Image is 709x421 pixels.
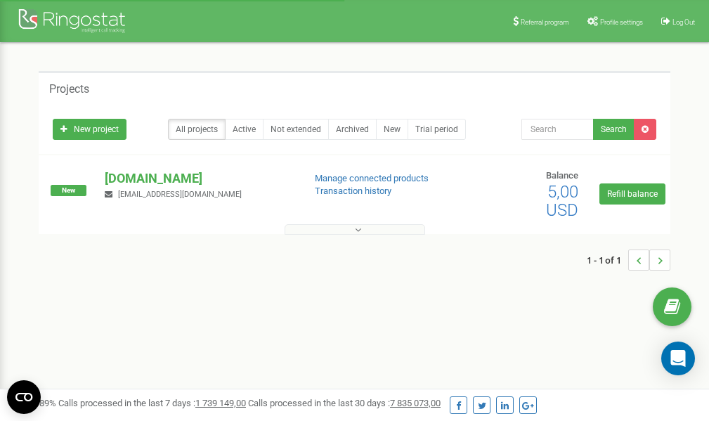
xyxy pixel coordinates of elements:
[195,398,246,408] u: 1 739 149,00
[408,119,466,140] a: Trial period
[521,119,594,140] input: Search
[593,119,635,140] button: Search
[672,18,695,26] span: Log Out
[546,182,578,220] span: 5,00 USD
[225,119,264,140] a: Active
[661,342,695,375] div: Open Intercom Messenger
[51,185,86,196] span: New
[7,380,41,414] button: Open CMP widget
[546,170,578,181] span: Balance
[315,173,429,183] a: Manage connected products
[599,183,665,205] a: Refill balance
[263,119,329,140] a: Not extended
[390,398,441,408] u: 7 835 073,00
[328,119,377,140] a: Archived
[315,186,391,196] a: Transaction history
[49,83,89,96] h5: Projects
[53,119,126,140] a: New project
[587,250,628,271] span: 1 - 1 of 1
[376,119,408,140] a: New
[118,190,242,199] span: [EMAIL_ADDRESS][DOMAIN_NAME]
[58,398,246,408] span: Calls processed in the last 7 days :
[521,18,569,26] span: Referral program
[587,235,670,285] nav: ...
[600,18,643,26] span: Profile settings
[248,398,441,408] span: Calls processed in the last 30 days :
[105,169,292,188] p: [DOMAIN_NAME]
[168,119,226,140] a: All projects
